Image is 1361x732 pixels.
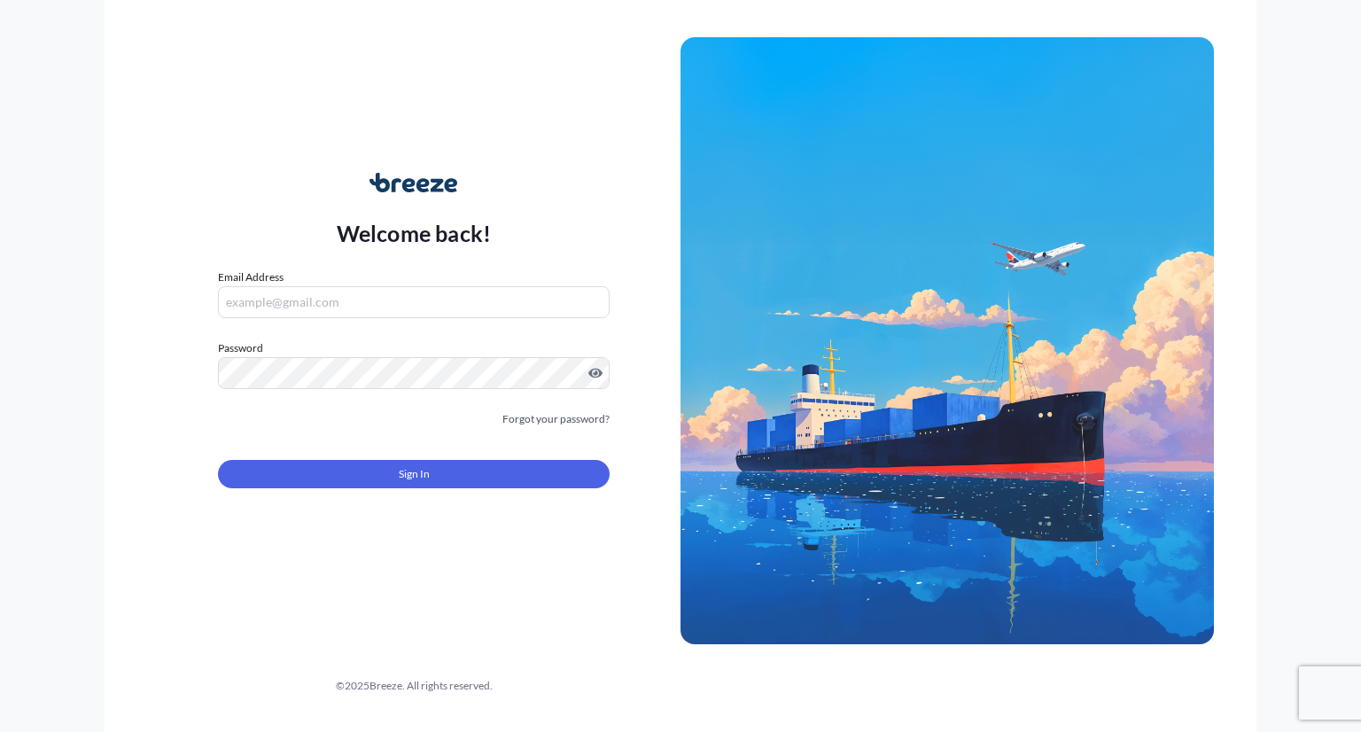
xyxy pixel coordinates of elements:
[218,269,284,286] label: Email Address
[218,286,610,318] input: example@gmail.com
[218,460,610,488] button: Sign In
[588,366,603,380] button: Show password
[218,339,610,357] label: Password
[147,677,680,695] div: © 2025 Breeze. All rights reserved.
[502,410,610,428] a: Forgot your password?
[337,219,492,247] p: Welcome back!
[680,37,1214,643] img: Ship illustration
[399,465,430,483] span: Sign In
